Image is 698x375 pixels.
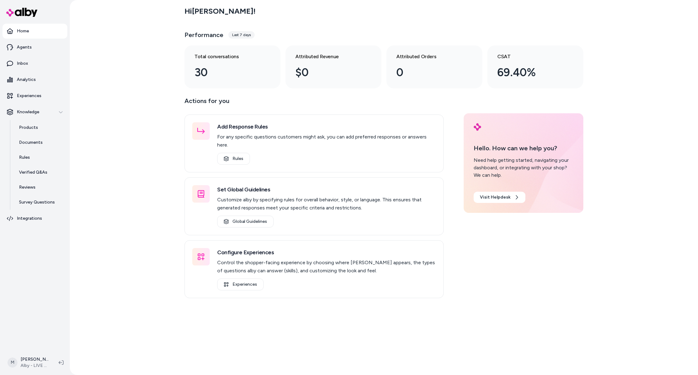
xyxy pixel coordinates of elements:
[295,53,361,60] h3: Attributed Revenue
[2,211,67,226] a: Integrations
[217,153,250,165] a: Rules
[19,199,55,205] p: Survey Questions
[2,72,67,87] a: Analytics
[217,259,436,275] p: Control the shopper-facing experience by choosing where [PERSON_NAME] appears, the types of quest...
[184,96,444,111] p: Actions for you
[17,215,42,222] p: Integrations
[228,31,255,39] div: Last 7 days
[19,154,30,161] p: Rules
[194,64,261,81] div: 30
[497,53,563,60] h3: CSAT
[184,7,256,16] h2: Hi [PERSON_NAME] !
[487,45,583,88] a: CSAT 69.40%
[474,157,573,179] div: Need help getting started, navigating your dashboard, or integrating with your shop? We can help.
[194,53,261,60] h3: Total conversations
[13,195,67,210] a: Survey Questions
[2,24,67,39] a: Home
[217,216,274,227] a: Global Guidelines
[13,120,67,135] a: Products
[6,8,37,17] img: alby Logo
[217,196,436,212] p: Customize alby by specifying rules for overall behavior, style, or language. This ensures that ge...
[13,150,67,165] a: Rules
[217,248,436,257] h3: Configure Experiences
[17,93,41,99] p: Experiences
[17,77,36,83] p: Analytics
[217,185,436,194] h3: Set Global Guidelines
[2,56,67,71] a: Inbox
[285,45,381,88] a: Attributed Revenue $0
[184,30,223,39] h3: Performance
[386,45,482,88] a: Attributed Orders 0
[17,28,29,34] p: Home
[2,105,67,120] button: Knowledge
[17,109,39,115] p: Knowledge
[184,45,280,88] a: Total conversations 30
[13,180,67,195] a: Reviews
[497,64,563,81] div: 69.40%
[217,133,436,149] p: For any specific questions customers might ask, you can add preferred responses or answers here.
[474,143,573,153] p: Hello. How can we help you?
[295,64,361,81] div: $0
[19,139,43,146] p: Documents
[2,40,67,55] a: Agents
[13,135,67,150] a: Documents
[17,60,28,67] p: Inbox
[474,123,481,131] img: alby Logo
[217,122,436,131] h3: Add Response Rules
[4,353,54,373] button: M[PERSON_NAME]Alby - LIVE on [DOMAIN_NAME]
[2,88,67,103] a: Experiences
[396,53,462,60] h3: Attributed Orders
[13,165,67,180] a: Verified Q&As
[396,64,462,81] div: 0
[19,169,47,176] p: Verified Q&As
[21,363,49,369] span: Alby - LIVE on [DOMAIN_NAME]
[19,184,36,190] p: Reviews
[17,44,32,50] p: Agents
[7,358,17,368] span: M
[19,124,38,131] p: Products
[474,192,525,203] a: Visit Helpdesk
[21,356,49,363] p: [PERSON_NAME]
[217,279,264,290] a: Experiences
